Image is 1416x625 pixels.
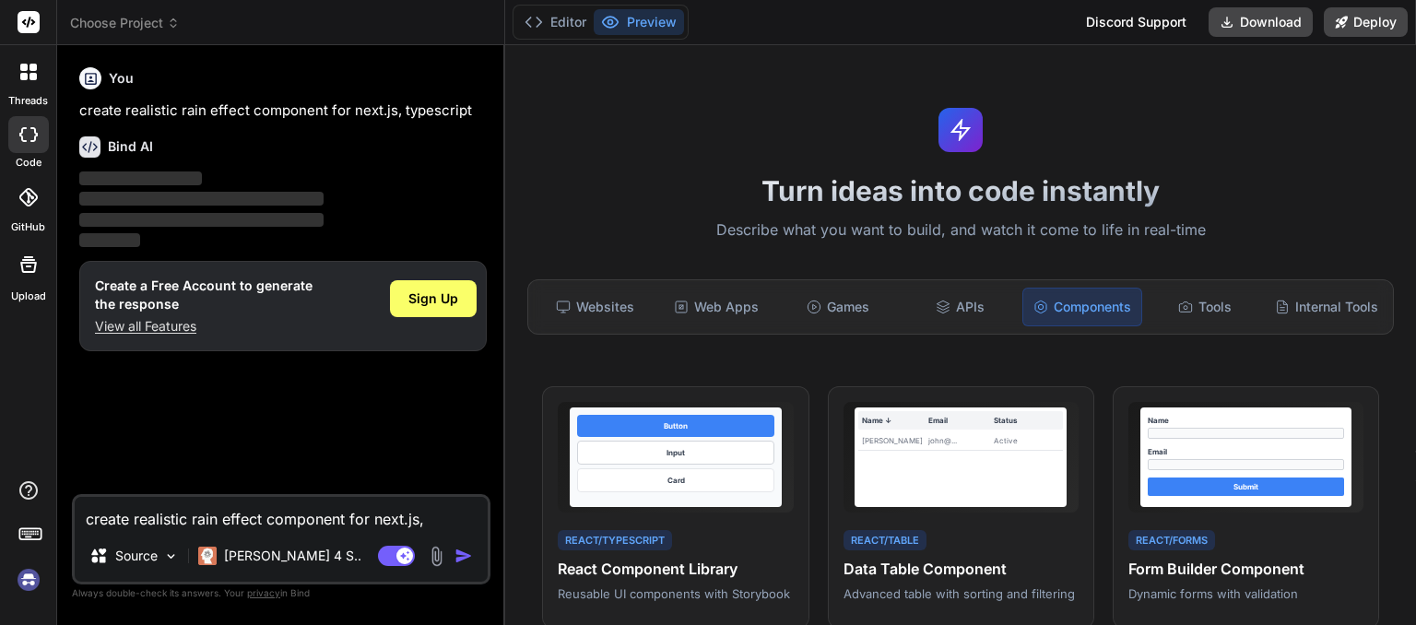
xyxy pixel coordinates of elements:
[426,546,447,567] img: attachment
[928,415,994,426] div: Email
[844,558,1079,580] h4: Data Table Component
[1209,7,1313,37] button: Download
[224,547,361,565] p: [PERSON_NAME] 4 S..
[70,14,180,32] span: Choose Project
[657,288,775,326] div: Web Apps
[95,277,313,313] h1: Create a Free Account to generate the response
[1128,530,1215,551] div: React/Forms
[408,289,458,308] span: Sign Up
[163,548,179,564] img: Pick Models
[779,288,897,326] div: Games
[594,9,684,35] button: Preview
[577,441,774,465] div: Input
[109,69,134,88] h6: You
[516,218,1405,242] p: Describe what you want to build, and watch it come to life in real-time
[1146,288,1264,326] div: Tools
[901,288,1019,326] div: APIs
[516,174,1405,207] h1: Turn ideas into code instantly
[862,415,927,426] div: Name ↓
[11,219,45,235] label: GitHub
[1128,585,1363,602] p: Dynamic forms with validation
[558,558,793,580] h4: React Component Library
[536,288,654,326] div: Websites
[1148,478,1345,496] div: Submit
[844,530,926,551] div: React/Table
[8,93,48,109] label: threads
[1324,7,1408,37] button: Deploy
[1128,558,1363,580] h4: Form Builder Component
[1022,288,1142,326] div: Components
[13,564,44,596] img: signin
[862,435,927,446] div: [PERSON_NAME]
[577,468,774,492] div: Card
[72,584,490,602] p: Always double-check its answers. Your in Bind
[454,547,473,565] img: icon
[1075,7,1198,37] div: Discord Support
[1268,288,1386,326] div: Internal Tools
[108,137,153,156] h6: Bind AI
[928,435,994,446] div: john@...
[577,415,774,437] div: Button
[79,171,202,185] span: ‌
[79,192,324,206] span: ‌
[558,585,793,602] p: Reusable UI components with Storybook
[558,530,672,551] div: React/TypeScript
[16,155,41,171] label: code
[11,289,46,304] label: Upload
[517,9,594,35] button: Editor
[844,585,1079,602] p: Advanced table with sorting and filtering
[79,233,140,247] span: ‌
[247,587,280,598] span: privacy
[1148,415,1345,426] div: Name
[1148,446,1345,457] div: Email
[79,213,324,227] span: ‌
[115,547,158,565] p: Source
[95,317,313,336] p: View all Features
[198,547,217,565] img: Claude 4 Sonnet
[79,100,487,122] p: create realistic rain effect component for next.js, typescript
[994,435,1059,446] div: Active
